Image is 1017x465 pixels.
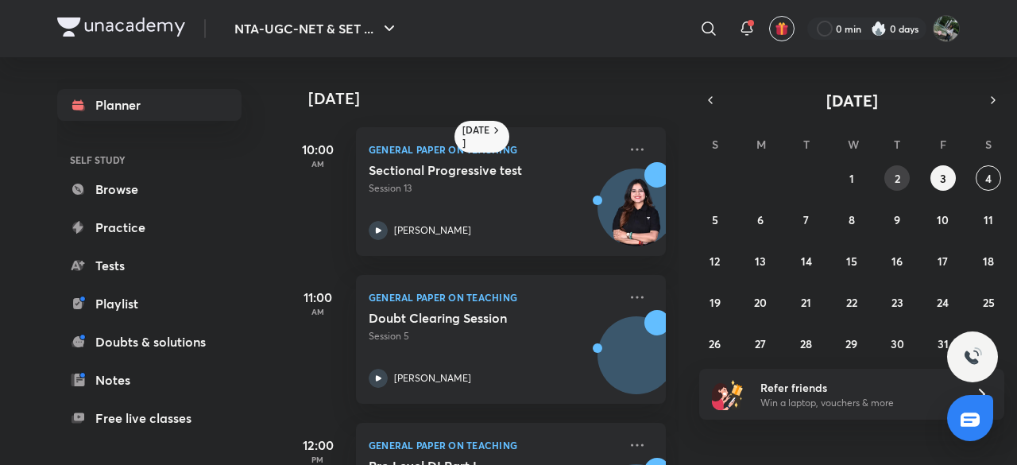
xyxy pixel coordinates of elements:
[983,254,994,269] abbr: October 18, 2025
[57,250,242,281] a: Tests
[839,289,864,315] button: October 22, 2025
[930,207,956,232] button: October 10, 2025
[57,402,242,434] a: Free live classes
[710,254,720,269] abbr: October 12, 2025
[225,13,408,45] button: NTA-UGC-NET & SET ...
[57,146,242,173] h6: SELF STUDY
[756,137,766,152] abbr: Monday
[721,89,982,111] button: [DATE]
[849,171,854,186] abbr: October 1, 2025
[369,329,618,343] p: Session 5
[894,137,900,152] abbr: Thursday
[803,212,809,227] abbr: October 7, 2025
[930,165,956,191] button: October 3, 2025
[985,137,992,152] abbr: Saturday
[871,21,887,37] img: streak
[755,336,766,351] abbr: October 27, 2025
[748,289,773,315] button: October 20, 2025
[712,378,744,410] img: referral
[884,289,910,315] button: October 23, 2025
[709,336,721,351] abbr: October 26, 2025
[849,212,855,227] abbr: October 8, 2025
[286,140,350,159] h5: 10:00
[369,288,618,307] p: General Paper on Teaching
[839,165,864,191] button: October 1, 2025
[930,331,956,356] button: October 31, 2025
[57,211,242,243] a: Practice
[938,254,948,269] abbr: October 17, 2025
[755,254,766,269] abbr: October 13, 2025
[940,171,946,186] abbr: October 3, 2025
[57,17,185,41] a: Company Logo
[933,15,960,42] img: Aditi Kathuria
[803,137,810,152] abbr: Tuesday
[930,289,956,315] button: October 24, 2025
[760,379,956,396] h6: Refer friends
[894,212,900,227] abbr: October 9, 2025
[846,295,857,310] abbr: October 22, 2025
[839,331,864,356] button: October 29, 2025
[394,371,471,386] p: [PERSON_NAME]
[794,207,819,232] button: October 7, 2025
[748,331,773,356] button: October 27, 2025
[891,254,903,269] abbr: October 16, 2025
[748,207,773,232] button: October 6, 2025
[845,336,857,351] abbr: October 29, 2025
[938,336,949,351] abbr: October 31, 2025
[598,325,675,401] img: Avatar
[286,455,350,464] p: PM
[976,207,1001,232] button: October 11, 2025
[848,137,859,152] abbr: Wednesday
[710,295,721,310] abbr: October 19, 2025
[712,212,718,227] abbr: October 5, 2025
[839,248,864,273] button: October 15, 2025
[884,165,910,191] button: October 2, 2025
[846,254,857,269] abbr: October 15, 2025
[369,140,618,159] p: General Paper on Teaching
[801,254,812,269] abbr: October 14, 2025
[369,310,567,326] h5: Doubt Clearing Session
[760,396,956,410] p: Win a laptop, vouchers & more
[57,288,242,320] a: Playlist
[794,248,819,273] button: October 14, 2025
[712,137,718,152] abbr: Sunday
[976,248,1001,273] button: October 18, 2025
[937,295,949,310] abbr: October 24, 2025
[369,436,618,455] p: General Paper on Teaching
[884,248,910,273] button: October 16, 2025
[286,436,350,455] h5: 12:00
[826,90,878,111] span: [DATE]
[884,207,910,232] button: October 9, 2025
[369,181,618,196] p: Session 13
[769,16,795,41] button: avatar
[462,124,490,149] h6: [DATE]
[702,289,728,315] button: October 19, 2025
[286,159,350,169] p: AM
[930,248,956,273] button: October 17, 2025
[702,331,728,356] button: October 26, 2025
[754,295,767,310] abbr: October 20, 2025
[57,326,242,358] a: Doubts & solutions
[57,173,242,205] a: Browse
[598,177,675,254] img: Avatar
[57,17,185,37] img: Company Logo
[57,364,242,396] a: Notes
[976,289,1001,315] button: October 25, 2025
[801,295,811,310] abbr: October 21, 2025
[57,89,242,121] a: Planner
[775,21,789,36] img: avatar
[702,248,728,273] button: October 12, 2025
[394,223,471,238] p: [PERSON_NAME]
[940,137,946,152] abbr: Friday
[369,162,567,178] h5: Sectional Progressive test
[286,307,350,316] p: AM
[794,331,819,356] button: October 28, 2025
[884,331,910,356] button: October 30, 2025
[308,89,682,108] h4: [DATE]
[976,165,1001,191] button: October 4, 2025
[286,288,350,307] h5: 11:00
[985,171,992,186] abbr: October 4, 2025
[983,295,995,310] abbr: October 25, 2025
[963,347,982,366] img: ttu
[937,212,949,227] abbr: October 10, 2025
